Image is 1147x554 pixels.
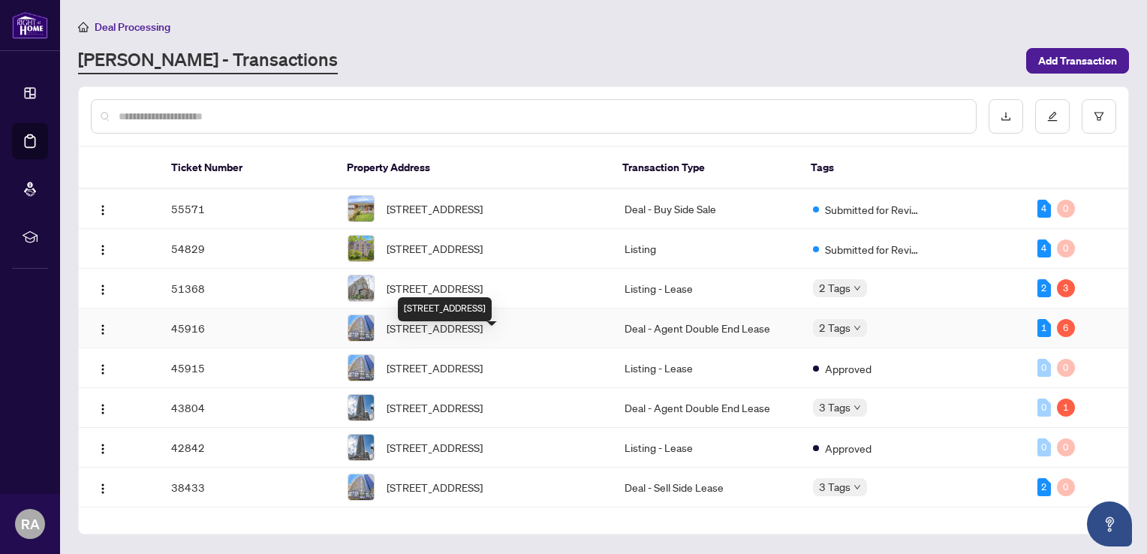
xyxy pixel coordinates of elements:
td: 54829 [159,229,336,269]
td: Deal - Agent Double End Lease [613,388,801,428]
div: 0 [1037,438,1051,456]
div: 0 [1037,399,1051,417]
button: Logo [91,396,115,420]
button: Logo [91,356,115,380]
span: down [853,483,861,491]
div: 1 [1037,319,1051,337]
td: 45915 [159,348,336,388]
td: Deal - Agent Double End Lease [613,309,801,348]
span: 3 Tags [819,399,850,416]
img: thumbnail-img [348,196,374,221]
span: edit [1047,111,1058,122]
button: filter [1082,99,1116,134]
td: Deal - Buy Side Sale [613,189,801,229]
span: Approved [825,440,872,456]
span: [STREET_ADDRESS] [387,439,483,456]
span: Submitted for Review [825,201,923,218]
div: 0 [1057,478,1075,496]
button: Add Transaction [1026,48,1129,74]
span: down [853,285,861,292]
img: Logo [97,443,109,455]
th: Tags [799,147,1022,189]
img: thumbnail-img [348,236,374,261]
div: 6 [1057,319,1075,337]
img: thumbnail-img [348,355,374,381]
td: Deal - Sell Side Lease [613,468,801,507]
div: 3 [1057,279,1075,297]
img: thumbnail-img [348,395,374,420]
div: 0 [1057,239,1075,257]
span: download [1001,111,1011,122]
span: filter [1094,111,1104,122]
button: Open asap [1087,501,1132,546]
div: [STREET_ADDRESS] [398,297,492,321]
span: [STREET_ADDRESS] [387,320,483,336]
img: thumbnail-img [348,275,374,301]
td: 51368 [159,269,336,309]
td: Listing - Lease [613,269,801,309]
div: 4 [1037,239,1051,257]
a: [PERSON_NAME] - Transactions [78,47,338,74]
td: Listing - Lease [613,348,801,388]
div: 1 [1057,399,1075,417]
span: down [853,324,861,332]
div: 2 [1037,478,1051,496]
button: Logo [91,276,115,300]
span: [STREET_ADDRESS] [387,200,483,217]
th: Ticket Number [159,147,335,189]
span: 3 Tags [819,478,850,495]
img: logo [12,11,48,39]
img: Logo [97,204,109,216]
img: Logo [97,324,109,336]
button: Logo [91,197,115,221]
img: Logo [97,403,109,415]
div: 0 [1057,200,1075,218]
button: download [989,99,1023,134]
td: 38433 [159,468,336,507]
span: Deal Processing [95,20,170,34]
div: 0 [1057,359,1075,377]
td: Listing [613,229,801,269]
button: Logo [91,435,115,459]
button: edit [1035,99,1070,134]
span: 2 Tags [819,319,850,336]
td: 45916 [159,309,336,348]
div: 0 [1057,438,1075,456]
img: Logo [97,483,109,495]
button: Logo [91,236,115,260]
span: [STREET_ADDRESS] [387,479,483,495]
td: Listing - Lease [613,428,801,468]
span: home [78,22,89,32]
div: 4 [1037,200,1051,218]
button: Logo [91,316,115,340]
span: [STREET_ADDRESS] [387,360,483,376]
button: Logo [91,475,115,499]
img: thumbnail-img [348,435,374,460]
td: 42842 [159,428,336,468]
img: Logo [97,363,109,375]
span: RA [21,513,40,534]
span: Approved [825,360,872,377]
td: 55571 [159,189,336,229]
span: Submitted for Review [825,241,923,257]
span: [STREET_ADDRESS] [387,399,483,416]
span: Add Transaction [1038,49,1117,73]
div: 2 [1037,279,1051,297]
img: Logo [97,244,109,256]
th: Transaction Type [610,147,799,189]
img: thumbnail-img [348,474,374,500]
td: 43804 [159,388,336,428]
span: down [853,404,861,411]
span: [STREET_ADDRESS] [387,240,483,257]
span: 2 Tags [819,279,850,297]
img: Logo [97,284,109,296]
div: 0 [1037,359,1051,377]
img: thumbnail-img [348,315,374,341]
span: [STREET_ADDRESS] [387,280,483,297]
th: Property Address [335,147,610,189]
